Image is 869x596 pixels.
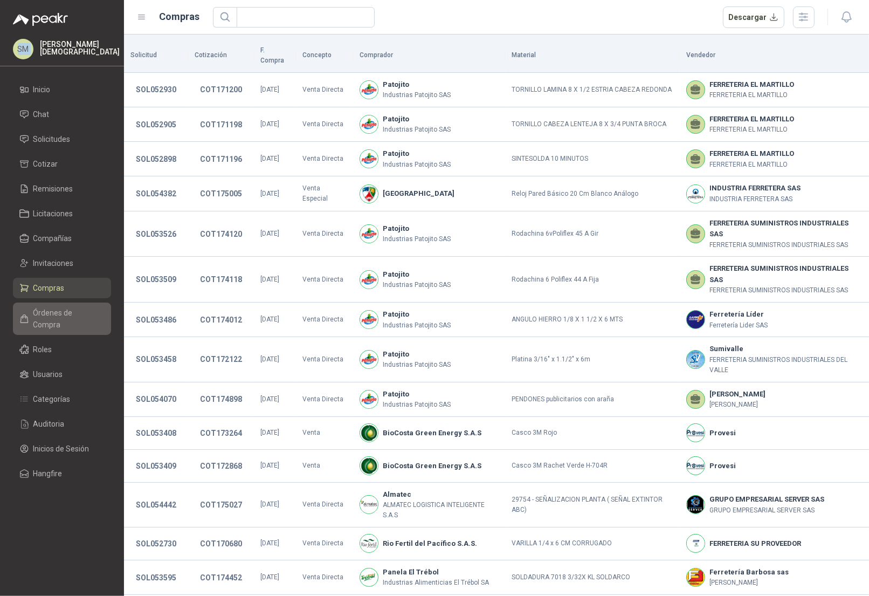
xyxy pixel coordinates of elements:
td: Platina 3/16" x 1.1/2" x 6m [505,337,679,382]
img: Company Logo [687,496,705,513]
span: [DATE] [260,501,279,508]
p: ALMATEC LOGISTICA INTELIGENTE S.A.S [383,500,499,520]
span: [DATE] [260,276,279,283]
span: [DATE] [260,539,279,547]
b: Patojito [383,148,451,159]
td: Casco 3M Rojo [505,417,679,450]
button: SOL053408 [130,423,182,443]
td: Venta Directa [296,257,353,303]
b: Sumivalle [709,344,863,354]
span: Chat [33,108,50,120]
td: TORNILLO CABEZA LENTEJA 8 X 3/4 PUNTA BROCA [505,107,679,142]
button: Descargar [723,6,785,28]
img: Company Logo [687,185,705,203]
b: Patojito [383,389,451,400]
span: Hangfire [33,468,63,479]
td: Venta [296,450,353,483]
button: SOL052930 [130,80,182,99]
td: Venta Directa [296,73,353,107]
a: Compras [13,278,111,298]
th: Comprador [353,39,506,73]
b: Rio Fertil del Pacífico S.A.S. [383,538,477,549]
span: Solicitudes [33,133,71,145]
img: Company Logo [360,391,378,408]
p: Industrias Patojito SAS [383,320,451,331]
img: Company Logo [360,496,378,513]
b: Panela El Trébol [383,567,489,578]
td: Venta [296,417,353,450]
span: Cotizar [33,158,58,170]
p: Industrias Patojito SAS [383,360,451,370]
td: Reloj Pared Básico 20 Cm Blanco Análogo [505,176,679,211]
button: SOL052730 [130,534,182,553]
p: Industrias Patojito SAS [383,400,451,410]
img: Company Logo [360,457,378,475]
button: SOL053409 [130,456,182,476]
a: Chat [13,104,111,125]
b: [GEOGRAPHIC_DATA] [383,188,454,199]
td: Casco 3M Rachet Verde H-704R [505,450,679,483]
a: Hangfire [13,463,111,484]
b: BioCosta Green Energy S.A.S [383,428,481,439]
button: SOL053595 [130,568,182,587]
td: Venta Directa [296,382,353,417]
td: Venta Directa [296,560,353,595]
b: Provesi [709,428,736,439]
span: [DATE] [260,395,279,403]
td: 29754 - SEÑALIZACION PLANTA ( SEÑAL EXTINTOR ABC) [505,483,679,528]
p: [PERSON_NAME] [DEMOGRAPHIC_DATA] [40,40,120,56]
b: GRUPO EMPRESARIAL SERVER SAS [709,494,824,505]
a: Categorías [13,389,111,409]
h1: Compras [160,9,200,24]
td: TORNILLO LAMINA 8 X 1/2 ESTRIA CABEZA REDONDA [505,73,679,107]
a: Licitaciones [13,203,111,224]
button: COT172868 [195,456,247,476]
img: Company Logo [360,150,378,168]
span: [DATE] [260,155,279,162]
td: SINTESOLDA 10 MINUTOS [505,142,679,176]
b: FERRETERIA SUMINISTROS INDUSTRIALES SAS [709,218,863,240]
td: Venta Directa [296,142,353,176]
button: SOL054382 [130,184,182,203]
p: FERRETERIA EL MARTILLO [709,160,794,170]
img: Company Logo [687,351,705,368]
th: Concepto [296,39,353,73]
button: SOL054070 [130,389,182,409]
td: Venta Directa [296,528,353,560]
b: FERRETERIA EL MARTILLO [709,79,794,90]
th: Material [505,39,679,73]
span: Categorías [33,393,71,405]
p: INDUSTRIA FERRETERA SAS [709,194,801,204]
p: Industrias Patojito SAS [383,234,451,244]
p: [PERSON_NAME] [709,578,789,588]
td: Rodachina 6 Poliflex 44 A Fija [505,257,679,303]
td: Venta Directa [296,107,353,142]
p: FERRETERIA EL MARTILLO [709,125,794,135]
a: Compañías [13,228,111,249]
img: Company Logo [360,271,378,289]
p: [PERSON_NAME] [709,400,765,410]
span: Inicios de Sesión [33,443,89,455]
span: [DATE] [260,573,279,581]
b: Ferretería Líder [709,309,768,320]
p: Industrias Patojito SAS [383,160,451,170]
p: GRUPO EMPRESARIAL SERVER SAS [709,505,824,516]
img: Company Logo [360,311,378,328]
td: Venta Directa [296,303,353,337]
a: Inicio [13,79,111,100]
button: COT173264 [195,423,247,443]
td: SOLDADURA 7018 3/32X KL SOLDARCO [505,560,679,595]
span: Roles [33,344,52,355]
b: Patojito [383,79,451,90]
td: Venta Directa [296,337,353,382]
img: Logo peakr [13,13,68,26]
b: Ferretería Barbosa sas [709,567,789,578]
div: SM [13,39,33,59]
td: ANGULO HIERRO 1/8 X 1 1/2 X 6 MTS [505,303,679,337]
img: Company Logo [360,535,378,552]
p: Industrias Patojito SAS [383,280,451,290]
button: SOL053526 [130,224,182,244]
button: COT171198 [195,115,247,134]
b: INDUSTRIA FERRETERA SAS [709,183,801,194]
img: Company Logo [360,424,378,442]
